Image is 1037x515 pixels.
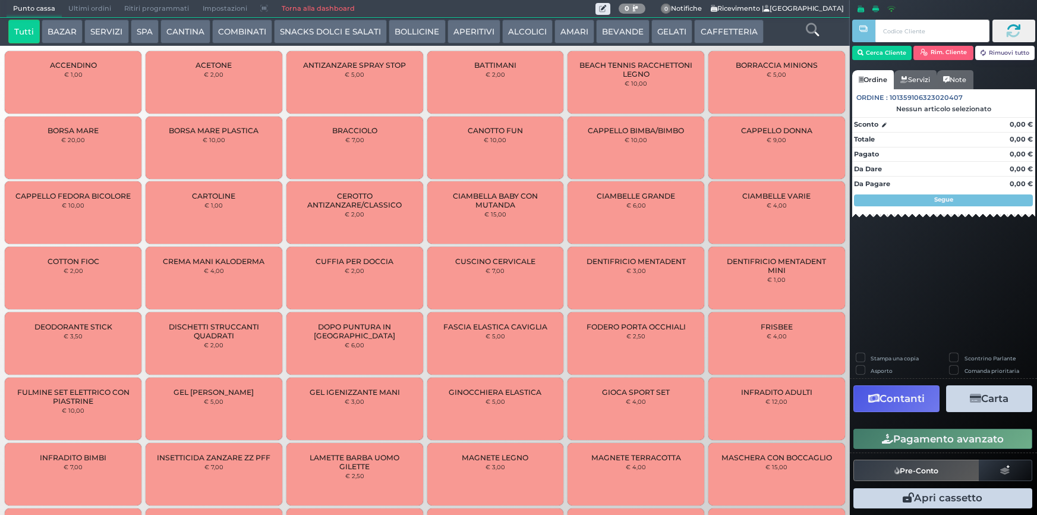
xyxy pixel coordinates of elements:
span: CUFFIA PER DOCCIA [316,257,393,266]
small: € 15,00 [765,463,787,470]
span: ACCENDINO [50,61,97,70]
button: CANTINA [160,20,210,43]
small: € 4,00 [626,463,646,470]
button: CAFFETTERIA [694,20,763,43]
small: € 2,00 [486,71,505,78]
span: ANTIZANZARE SPRAY STOP [303,61,406,70]
small: € 10,00 [62,407,84,414]
input: Codice Cliente [875,20,989,42]
button: BOLLICINE [389,20,445,43]
span: INFRADITO ADULTI [741,388,812,397]
span: CIAMBELLE GRANDE [597,191,675,200]
small: € 10,00 [484,136,506,143]
span: 0 [661,4,672,14]
span: BORSA MARE PLASTICA [169,126,259,135]
small: € 6,00 [345,341,364,348]
b: 0 [625,4,629,12]
small: € 3,00 [345,398,364,405]
small: € 1,00 [64,71,83,78]
button: APERITIVI [447,20,500,43]
small: € 2,00 [345,211,364,218]
small: € 7,00 [204,463,223,470]
button: COMBINATI [212,20,272,43]
span: BRACCIOLO [332,126,377,135]
strong: Segue [934,196,953,203]
button: ALCOLICI [502,20,553,43]
small: € 4,00 [767,332,787,340]
small: € 5,00 [345,71,364,78]
span: Ritiri programmati [118,1,196,17]
strong: 0,00 € [1010,150,1033,158]
small: € 1,00 [204,202,223,209]
span: MAGNETE TERRACOTTA [591,453,681,462]
strong: Sconto [854,120,878,130]
small: € 2,00 [64,267,83,274]
small: € 10,00 [625,80,647,87]
strong: Pagato [854,150,879,158]
button: BAZAR [42,20,83,43]
button: SPA [131,20,159,43]
span: INSETTICIDA ZANZARE ZZ PFF [157,453,270,462]
small: € 7,00 [486,267,505,274]
span: FASCIA ELASTICA CAVIGLIA [443,322,547,331]
span: GEL [PERSON_NAME] [174,388,254,397]
small: € 7,00 [64,463,83,470]
button: Tutti [8,20,40,43]
span: BATTIMANI [474,61,516,70]
span: CIAMBELLA BABY CON MUTANDA [437,191,553,209]
span: DEODORANTE STICK [34,322,112,331]
div: Nessun articolo selezionato [852,105,1035,113]
label: Stampa una copia [871,354,919,362]
span: 101359106323020407 [890,93,963,103]
span: ACETONE [196,61,232,70]
small: € 3,00 [626,267,646,274]
label: Comanda prioritaria [964,367,1019,375]
small: € 5,00 [486,398,505,405]
small: € 2,00 [345,267,364,274]
small: € 2,00 [204,71,223,78]
a: Servizi [894,70,937,89]
small: € 10,00 [203,136,225,143]
span: BORRACCIA MINIONS [736,61,818,70]
strong: 0,00 € [1010,180,1033,188]
button: SERVIZI [84,20,128,43]
strong: 0,00 € [1010,135,1033,143]
span: DENTIFRICIO MENTADENT [587,257,686,266]
small: € 6,00 [626,202,646,209]
small: € 2,50 [626,332,645,340]
span: Ordine : [856,93,888,103]
span: BORSA MARE [48,126,99,135]
small: € 5,00 [767,71,786,78]
span: Impostazioni [196,1,254,17]
small: € 3,00 [486,463,505,470]
span: CEROTTO ANTIZANZARE/CLASSICO [297,191,413,209]
button: SNACKS DOLCI E SALATI [274,20,387,43]
button: Rimuovi tutto [975,46,1035,60]
span: CAPPELLO BIMBA/BIMBO [588,126,684,135]
span: FRISBEE [761,322,793,331]
button: GELATI [651,20,692,43]
span: CAPPELLO DONNA [741,126,812,135]
span: Punto cassa [7,1,62,17]
small: € 7,00 [345,136,364,143]
small: € 10,00 [625,136,647,143]
strong: 0,00 € [1010,165,1033,173]
small: € 1,00 [767,276,786,283]
button: Cerca Cliente [852,46,912,60]
button: AMARI [554,20,594,43]
small: € 2,00 [204,341,223,348]
span: CIAMBELLE VARIE [742,191,811,200]
span: CUSCINO CERVICALE [455,257,535,266]
button: Rim. Cliente [913,46,973,60]
a: Ordine [852,70,894,89]
a: Torna alla dashboard [275,1,361,17]
span: DISCHETTI STRUCCANTI QUADRATI [156,322,272,340]
button: BEVANDE [596,20,650,43]
span: MAGNETE LEGNO [462,453,528,462]
span: MASCHERA CON BOCCAGLIO [721,453,832,462]
small: € 20,00 [61,136,85,143]
button: Carta [946,385,1032,412]
span: BEACH TENNIS RACCHETTONI LEGNO [578,61,694,78]
label: Scontrino Parlante [964,354,1016,362]
small: € 5,00 [486,332,505,340]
